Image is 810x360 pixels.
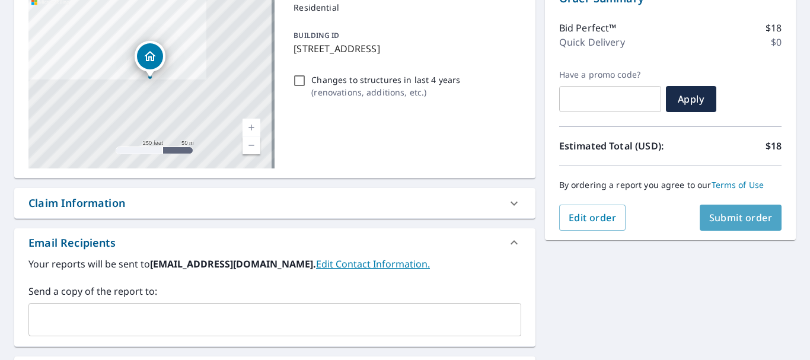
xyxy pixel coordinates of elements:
p: Residential [294,1,516,14]
a: Current Level 17, Zoom Out [243,136,260,154]
p: $18 [766,21,782,35]
div: Email Recipients [28,235,116,251]
label: Send a copy of the report to: [28,284,521,298]
b: [EMAIL_ADDRESS][DOMAIN_NAME]. [150,257,316,270]
div: Claim Information [28,195,125,211]
a: Current Level 17, Zoom In [243,119,260,136]
span: Apply [675,93,707,106]
span: Submit order [709,211,773,224]
div: Claim Information [14,188,535,218]
p: $0 [771,35,782,49]
p: Quick Delivery [559,35,625,49]
p: [STREET_ADDRESS] [294,42,516,56]
p: $18 [766,139,782,153]
label: Have a promo code? [559,69,661,80]
p: Bid Perfect™ [559,21,617,35]
a: Terms of Use [712,179,764,190]
button: Edit order [559,205,626,231]
p: By ordering a report you agree to our [559,180,782,190]
span: Edit order [569,211,617,224]
button: Submit order [700,205,782,231]
p: ( renovations, additions, etc. ) [311,86,460,98]
div: Dropped pin, building 1, Residential property, 4405 Lakeside Hills Pt NE Kennesaw, GA 30144 [135,41,165,78]
p: BUILDING ID [294,30,339,40]
p: Changes to structures in last 4 years [311,74,460,86]
a: EditContactInfo [316,257,430,270]
label: Your reports will be sent to [28,257,521,271]
div: Email Recipients [14,228,535,257]
p: Estimated Total (USD): [559,139,671,153]
button: Apply [666,86,716,112]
